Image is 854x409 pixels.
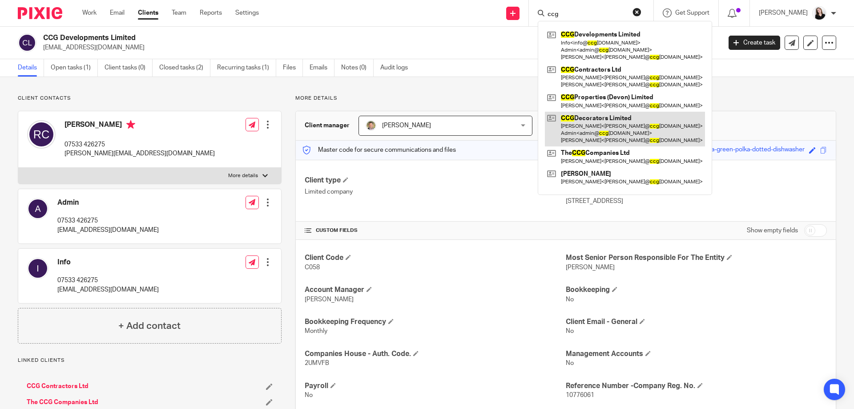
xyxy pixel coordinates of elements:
h2: CCG Developments Limited [43,33,581,43]
h4: [PERSON_NAME] [64,120,215,131]
label: Show empty fields [747,226,798,235]
a: Files [283,59,303,77]
a: Details [18,59,44,77]
button: Clear [632,8,641,16]
i: Primary [126,120,135,129]
input: Search [547,11,627,19]
img: svg%3E [18,33,36,52]
h4: Account Manager [305,285,566,295]
p: [PERSON_NAME] [759,8,808,17]
p: Master code for secure communications and files [302,146,456,154]
img: svg%3E [27,198,48,219]
span: 10776061 [566,392,594,398]
img: Pixie [18,7,62,19]
span: [PERSON_NAME] [382,122,431,129]
p: 07533 426275 [64,140,215,149]
a: CCG Contractors Ltd [27,382,89,391]
h4: Companies House - Auth. Code. [305,349,566,359]
p: [EMAIL_ADDRESS][DOMAIN_NAME] [57,226,159,235]
a: Notes (0) [341,59,374,77]
a: Team [172,8,186,17]
h4: Client type [305,176,566,185]
a: Create task [729,36,780,50]
h4: Most Senior Person Responsible For The Entity [566,253,827,263]
p: More details [295,95,836,102]
a: Open tasks (1) [51,59,98,77]
p: [EMAIL_ADDRESS][DOMAIN_NAME] [43,43,715,52]
a: The CCG Companies Ltd [27,398,98,407]
p: Limited company [305,187,566,196]
h4: + Add contact [118,319,181,333]
h4: Reference Number -Company Reg. No. [566,381,827,391]
span: No [566,360,574,366]
a: Clients [138,8,158,17]
div: sour-sea-green-polka-dotted-dishwasher [690,145,805,155]
img: High%20Res%20Andrew%20Price%20Accountants_Poppy%20Jakes%20photography-1118.jpg [366,120,376,131]
span: 2UMVFB [305,360,329,366]
span: Get Support [675,10,709,16]
img: svg%3E [27,258,48,279]
a: Settings [235,8,259,17]
h4: Client Code [305,253,566,263]
a: Audit logs [380,59,415,77]
span: No [566,296,574,303]
p: Linked clients [18,357,282,364]
a: Reports [200,8,222,17]
span: [PERSON_NAME] [305,296,354,303]
h4: Payroll [305,381,566,391]
p: Client contacts [18,95,282,102]
p: [PERSON_NAME][EMAIL_ADDRESS][DOMAIN_NAME] [64,149,215,158]
span: [PERSON_NAME] [566,264,615,271]
span: No [566,328,574,334]
h4: CUSTOM FIELDS [305,227,566,234]
p: More details [228,172,258,179]
span: Monthly [305,328,327,334]
a: Recurring tasks (1) [217,59,276,77]
h4: Management Accounts [566,349,827,359]
a: Closed tasks (2) [159,59,210,77]
a: Emails [310,59,334,77]
span: No [305,392,313,398]
h4: Info [57,258,159,267]
h3: Client manager [305,121,350,130]
a: Email [110,8,125,17]
img: HR%20Andrew%20Price_Molly_Poppy%20Jakes%20Photography-7.jpg [812,6,826,20]
p: [EMAIL_ADDRESS][DOMAIN_NAME] [57,285,159,294]
h4: Bookkeeping [566,285,827,295]
p: 07533 426275 [57,276,159,285]
h4: Client Email - General [566,317,827,327]
span: C058 [305,264,320,271]
p: [STREET_ADDRESS] [566,197,827,206]
a: Client tasks (0) [105,59,153,77]
p: 07533 426275 [57,216,159,225]
a: Work [82,8,97,17]
img: svg%3E [27,120,56,149]
h4: Admin [57,198,159,207]
h4: Bookkeeping Frequency [305,317,566,327]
